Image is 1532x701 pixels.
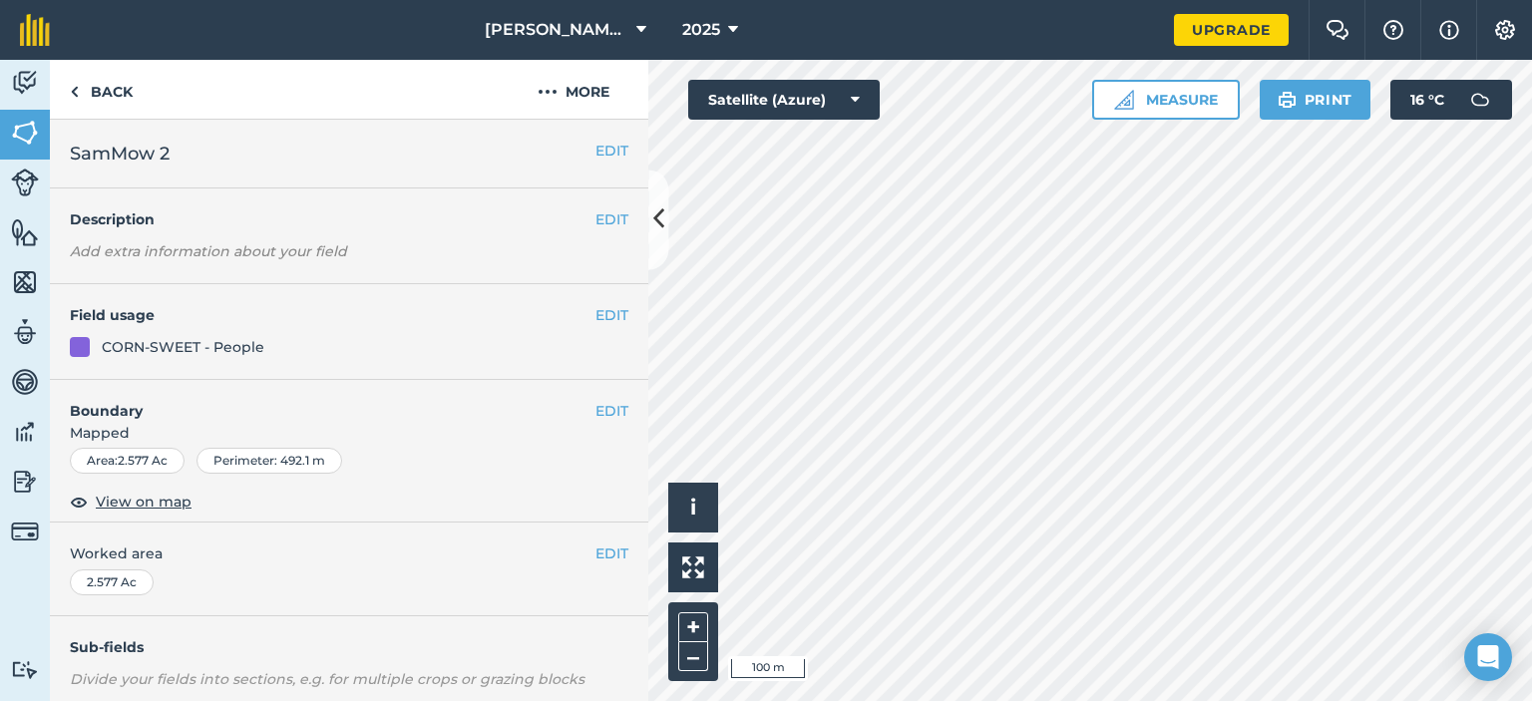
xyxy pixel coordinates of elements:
img: svg+xml;base64,PD94bWwgdmVyc2lvbj0iMS4wIiBlbmNvZGluZz0idXRmLTgiPz4KPCEtLSBHZW5lcmF0b3I6IEFkb2JlIE... [1460,80,1500,120]
div: 2.577 Ac [70,569,154,595]
img: svg+xml;base64,PD94bWwgdmVyc2lvbj0iMS4wIiBlbmNvZGluZz0idXRmLTgiPz4KPCEtLSBHZW5lcmF0b3I6IEFkb2JlIE... [11,518,39,545]
button: EDIT [595,304,628,326]
img: svg+xml;base64,PHN2ZyB4bWxucz0iaHR0cDovL3d3dy53My5vcmcvMjAwMC9zdmciIHdpZHRoPSIyMCIgaGVpZ2h0PSIyNC... [538,80,558,104]
img: A question mark icon [1381,20,1405,40]
em: Divide your fields into sections, e.g. for multiple crops or grazing blocks [70,670,584,688]
button: EDIT [595,140,628,162]
span: View on map [96,491,191,513]
button: EDIT [595,542,628,564]
img: svg+xml;base64,PHN2ZyB4bWxucz0iaHR0cDovL3d3dy53My5vcmcvMjAwMC9zdmciIHdpZHRoPSI5IiBoZWlnaHQ9IjI0Ii... [70,80,79,104]
img: svg+xml;base64,PD94bWwgdmVyc2lvbj0iMS4wIiBlbmNvZGluZz0idXRmLTgiPz4KPCEtLSBHZW5lcmF0b3I6IEFkb2JlIE... [11,68,39,98]
img: svg+xml;base64,PD94bWwgdmVyc2lvbj0iMS4wIiBlbmNvZGluZz0idXRmLTgiPz4KPCEtLSBHZW5lcmF0b3I6IEFkb2JlIE... [11,169,39,196]
span: SamMow 2 [70,140,170,168]
img: svg+xml;base64,PD94bWwgdmVyc2lvbj0iMS4wIiBlbmNvZGluZz0idXRmLTgiPz4KPCEtLSBHZW5lcmF0b3I6IEFkb2JlIE... [11,417,39,447]
a: Back [50,60,153,119]
img: fieldmargin Logo [20,14,50,46]
img: svg+xml;base64,PD94bWwgdmVyc2lvbj0iMS4wIiBlbmNvZGluZz0idXRmLTgiPz4KPCEtLSBHZW5lcmF0b3I6IEFkb2JlIE... [11,467,39,497]
img: svg+xml;base64,PHN2ZyB4bWxucz0iaHR0cDovL3d3dy53My5vcmcvMjAwMC9zdmciIHdpZHRoPSI1NiIgaGVpZ2h0PSI2MC... [11,217,39,247]
img: Ruler icon [1114,90,1134,110]
img: svg+xml;base64,PD94bWwgdmVyc2lvbj0iMS4wIiBlbmNvZGluZz0idXRmLTgiPz4KPCEtLSBHZW5lcmF0b3I6IEFkb2JlIE... [11,660,39,679]
button: – [678,642,708,671]
span: Worked area [70,542,628,564]
span: i [690,495,696,520]
div: Open Intercom Messenger [1464,633,1512,681]
h4: Description [70,208,628,230]
img: svg+xml;base64,PHN2ZyB4bWxucz0iaHR0cDovL3d3dy53My5vcmcvMjAwMC9zdmciIHdpZHRoPSIxNyIgaGVpZ2h0PSIxNy... [1439,18,1459,42]
div: Area : 2.577 Ac [70,448,185,474]
span: Mapped [50,422,648,444]
img: Two speech bubbles overlapping with the left bubble in the forefront [1326,20,1349,40]
button: i [668,483,718,532]
img: svg+xml;base64,PHN2ZyB4bWxucz0iaHR0cDovL3d3dy53My5vcmcvMjAwMC9zdmciIHdpZHRoPSIxOSIgaGVpZ2h0PSIyNC... [1278,88,1297,112]
button: View on map [70,490,191,514]
img: svg+xml;base64,PHN2ZyB4bWxucz0iaHR0cDovL3d3dy53My5vcmcvMjAwMC9zdmciIHdpZHRoPSIxOCIgaGVpZ2h0PSIyNC... [70,490,88,514]
span: 16 ° C [1410,80,1444,120]
img: Four arrows, one pointing top left, one top right, one bottom right and the last bottom left [682,556,704,578]
button: Satellite (Azure) [688,80,880,120]
button: More [499,60,648,119]
h4: Sub-fields [50,636,648,658]
button: Measure [1092,80,1240,120]
em: Add extra information about your field [70,242,347,260]
h4: Field usage [70,304,595,326]
button: EDIT [595,208,628,230]
img: A cog icon [1493,20,1517,40]
img: svg+xml;base64,PD94bWwgdmVyc2lvbj0iMS4wIiBlbmNvZGluZz0idXRmLTgiPz4KPCEtLSBHZW5lcmF0b3I6IEFkb2JlIE... [11,367,39,397]
span: [PERSON_NAME] farm [485,18,628,42]
h4: Boundary [50,380,595,422]
button: Print [1260,80,1371,120]
div: Perimeter : 492.1 m [196,448,342,474]
div: CORN-SWEET - People [102,336,264,358]
img: svg+xml;base64,PHN2ZyB4bWxucz0iaHR0cDovL3d3dy53My5vcmcvMjAwMC9zdmciIHdpZHRoPSI1NiIgaGVpZ2h0PSI2MC... [11,118,39,148]
span: 2025 [682,18,720,42]
img: svg+xml;base64,PD94bWwgdmVyc2lvbj0iMS4wIiBlbmNvZGluZz0idXRmLTgiPz4KPCEtLSBHZW5lcmF0b3I6IEFkb2JlIE... [11,317,39,347]
button: + [678,612,708,642]
a: Upgrade [1174,14,1289,46]
button: 16 °C [1390,80,1512,120]
button: EDIT [595,400,628,422]
img: svg+xml;base64,PHN2ZyB4bWxucz0iaHR0cDovL3d3dy53My5vcmcvMjAwMC9zdmciIHdpZHRoPSI1NiIgaGVpZ2h0PSI2MC... [11,267,39,297]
